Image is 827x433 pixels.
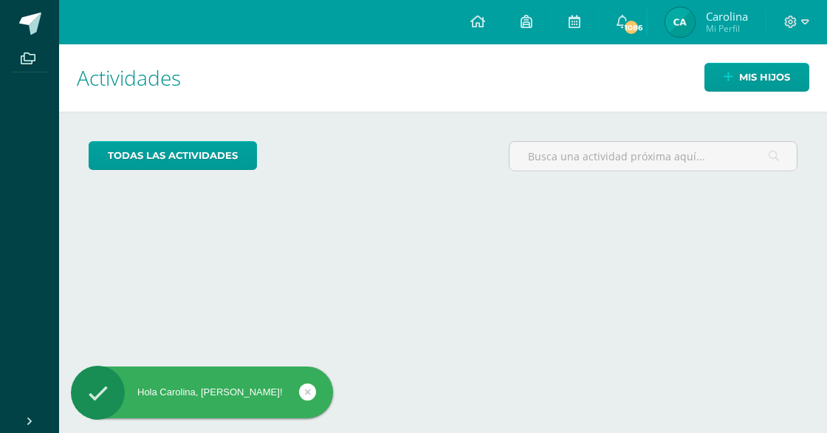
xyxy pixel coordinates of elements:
[77,44,809,112] h1: Actividades
[665,7,695,37] img: dfb8d5ac7bc4a5ccb4ce44772754932b.png
[704,63,809,92] a: Mis hijos
[71,386,333,399] div: Hola Carolina, [PERSON_NAME]!
[739,64,790,91] span: Mis hijos
[622,19,639,35] span: 1086
[706,9,748,24] span: Carolina
[509,142,797,171] input: Busca una actividad próxima aquí...
[89,141,257,170] a: todas las Actividades
[706,22,748,35] span: Mi Perfil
